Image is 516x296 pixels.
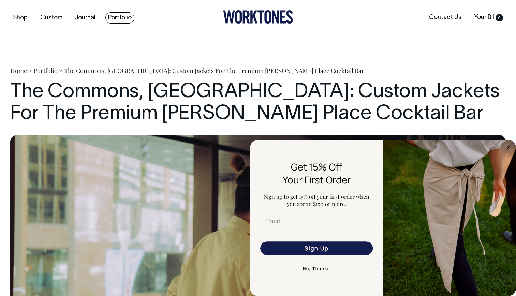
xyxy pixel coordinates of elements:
[38,12,65,24] a: Custom
[383,140,516,296] img: 5e34ad8f-4f05-4173-92a8-ea475ee49ac9.jpeg
[259,262,374,276] button: No, Thanks
[10,66,27,75] a: Home
[426,12,464,23] a: Contact Us
[496,14,503,21] span: 0
[59,66,63,75] span: >
[250,140,516,296] div: FLYOUT Form
[28,66,32,75] span: >
[291,160,342,173] span: Get 15% Off
[72,12,98,24] a: Journal
[260,214,373,228] input: Email
[283,173,351,186] span: Your First Order
[33,66,58,75] a: Portfolio
[105,12,134,24] a: Portfolio
[10,12,30,24] a: Shop
[10,82,506,125] h1: The Commons, [GEOGRAPHIC_DATA]: Custom Jackets For The Premium [PERSON_NAME] Place Cocktail Bar
[471,12,506,23] a: Your Bill0
[264,193,369,207] span: Sign up to get 15% off your first order when you spend $150 or more.
[504,143,513,151] button: Close dialog
[260,241,373,255] button: Sign Up
[64,66,364,75] span: The Commons, [GEOGRAPHIC_DATA]: Custom Jackets For The Premium [PERSON_NAME] Place Cocktail Bar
